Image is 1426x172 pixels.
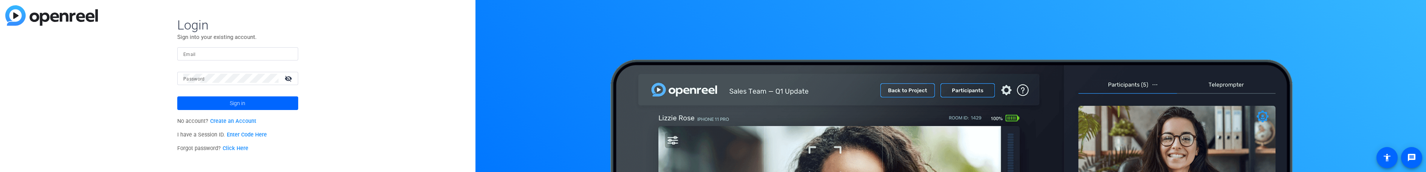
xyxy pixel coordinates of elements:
[227,132,267,138] a: Enter Code Here
[177,33,298,41] p: Sign into your existing account.
[177,118,256,124] span: No account?
[183,52,196,57] mat-label: Email
[183,76,205,82] mat-label: Password
[1383,153,1392,162] mat-icon: accessibility
[210,118,256,124] a: Create an Account
[177,96,298,110] button: Sign in
[230,94,245,113] span: Sign in
[280,73,298,84] mat-icon: visibility_off
[183,49,292,58] input: Enter Email Address
[5,5,98,26] img: blue-gradient.svg
[1407,153,1416,162] mat-icon: message
[177,17,298,33] span: Login
[223,145,248,152] a: Click Here
[177,145,248,152] span: Forgot password?
[177,132,267,138] span: I have a Session ID.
